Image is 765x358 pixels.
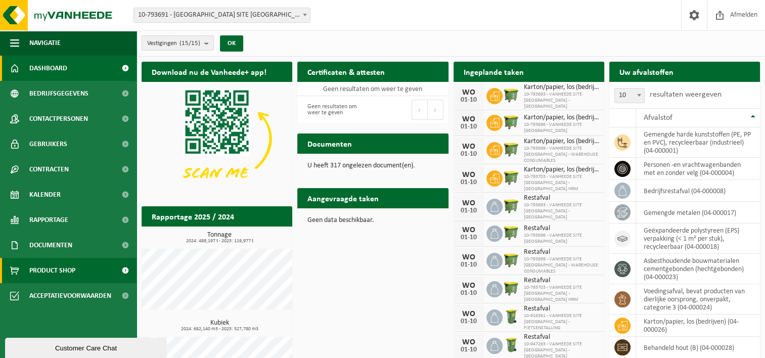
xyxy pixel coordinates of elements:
[459,179,479,186] div: 01-10
[524,233,599,245] span: 10-793696 - VANHEEDE SITE [GEOGRAPHIC_DATA]
[503,141,520,158] img: WB-1100-HPE-GN-50
[459,234,479,241] div: 01-10
[459,226,479,234] div: WO
[524,248,599,256] span: Restafval
[307,162,438,169] p: U heeft 317 ongelezen document(en).
[503,113,520,130] img: WB-1100-HPE-GN-50
[503,280,520,297] img: WB-1100-HPE-GN-50
[459,97,479,104] div: 01-10
[307,217,438,224] p: Geen data beschikbaar.
[503,308,520,325] img: WB-0240-HPE-GN-50
[524,225,599,233] span: Restafval
[459,151,479,158] div: 01-10
[29,258,75,283] span: Product Shop
[29,207,68,233] span: Rapportage
[29,131,67,157] span: Gebruikers
[133,8,310,23] span: 10-793691 - VANHEEDE SITE GELUWE - GELUWE
[220,35,243,52] button: OK
[609,62,684,81] h2: Uw afvalstoffen
[503,251,520,268] img: WB-1100-HPE-GN-50
[147,232,292,244] h3: Tonnage
[650,91,722,99] label: resultaten weergeven
[29,182,61,207] span: Kalender
[134,8,310,22] span: 10-793691 - VANHEEDE SITE GELUWE - GELUWE
[297,82,448,96] td: Geen resultaten om weer te geven
[29,283,111,308] span: Acceptatievoorwaarden
[459,143,479,151] div: WO
[636,158,760,180] td: personen -en vrachtwagenbanden met en zonder velg (04-000004)
[615,88,644,103] span: 10
[524,114,599,122] span: Karton/papier, los (bedrijven)
[29,233,72,258] span: Documenten
[503,224,520,241] img: WB-1100-HPE-GN-50
[459,171,479,179] div: WO
[503,336,520,353] img: WB-0240-HPE-GN-50
[524,194,599,202] span: Restafval
[147,239,292,244] span: 2024: 489,197 t - 2025: 119,977 t
[636,180,760,202] td: bedrijfsrestafval (04-000008)
[179,40,200,47] count: (15/15)
[524,333,599,341] span: Restafval
[524,166,599,174] span: Karton/papier, los (bedrijven)
[503,86,520,104] img: WB-1100-HPE-GN-50
[636,223,760,254] td: geëxpandeerde polystyreen (EPS) verpakking (< 1 m² per stuk), recycleerbaar (04-000018)
[454,62,534,81] h2: Ingeplande taken
[459,310,479,318] div: WO
[524,83,599,92] span: Karton/papier, los (bedrijven)
[29,30,61,56] span: Navigatie
[459,261,479,268] div: 01-10
[614,88,645,103] span: 10
[524,174,599,192] span: 10-793703 - VANHEEDE SITE [GEOGRAPHIC_DATA] - [GEOGRAPHIC_DATA] HRM
[524,92,599,110] span: 10-793693 - VANHEEDE SITE [GEOGRAPHIC_DATA] - [GEOGRAPHIC_DATA]
[142,35,214,51] button: Vestigingen(15/15)
[524,285,599,303] span: 10-793703 - VANHEEDE SITE [GEOGRAPHIC_DATA] - [GEOGRAPHIC_DATA] HRM
[428,100,443,120] button: Next
[142,62,277,81] h2: Download nu de Vanheede+ app!
[636,254,760,284] td: asbesthoudende bouwmaterialen cementgebonden (hechtgebonden) (04-000023)
[524,305,599,313] span: Restafval
[524,202,599,220] span: 10-793693 - VANHEEDE SITE [GEOGRAPHIC_DATA] - [GEOGRAPHIC_DATA]
[459,123,479,130] div: 01-10
[147,36,200,51] span: Vestigingen
[636,284,760,315] td: voedingsafval, bevat producten van dierlijke oorsprong, onverpakt, categorie 3 (04-000024)
[459,282,479,290] div: WO
[29,106,88,131] span: Contactpersonen
[503,169,520,186] img: WB-1100-HPE-GN-50
[503,197,520,214] img: WB-1100-HPE-GN-50
[636,202,760,223] td: gemengde metalen (04-000017)
[297,62,395,81] h2: Certificaten & attesten
[459,290,479,297] div: 01-10
[636,127,760,158] td: gemengde harde kunststoffen (PE, PP en PVC), recycleerbaar (industrieel) (04-000001)
[29,157,69,182] span: Contracten
[142,82,292,195] img: Download de VHEPlus App
[459,88,479,97] div: WO
[302,99,368,121] div: Geen resultaten om weer te geven
[636,315,760,337] td: karton/papier, los (bedrijven) (04-000026)
[147,327,292,332] span: 2024: 682,140 m3 - 2025: 527,780 m3
[297,133,362,153] h2: Documenten
[459,115,479,123] div: WO
[297,188,389,208] h2: Aangevraagde taken
[412,100,428,120] button: Previous
[5,336,169,358] iframe: chat widget
[147,320,292,332] h3: Kubiek
[29,81,88,106] span: Bedrijfsgegevens
[459,318,479,325] div: 01-10
[524,122,599,134] span: 10-793696 - VANHEEDE SITE [GEOGRAPHIC_DATA]
[29,56,67,81] span: Dashboard
[459,207,479,214] div: 01-10
[524,256,599,275] span: 10-793699 - VANHEEDE SITE [GEOGRAPHIC_DATA] - WAREHOUSE CONSUMABLES
[524,277,599,285] span: Restafval
[644,114,672,122] span: Afvalstof
[459,346,479,353] div: 01-10
[459,199,479,207] div: WO
[459,338,479,346] div: WO
[524,138,599,146] span: Karton/papier, los (bedrijven)
[524,313,599,331] span: 10-916361 - VANHEEDE SITE [GEOGRAPHIC_DATA] - FIETSENSTALLING
[459,253,479,261] div: WO
[524,146,599,164] span: 10-793699 - VANHEEDE SITE [GEOGRAPHIC_DATA] - WAREHOUSE CONSUMABLES
[142,206,244,226] h2: Rapportage 2025 / 2024
[217,226,291,246] a: Bekijk rapportage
